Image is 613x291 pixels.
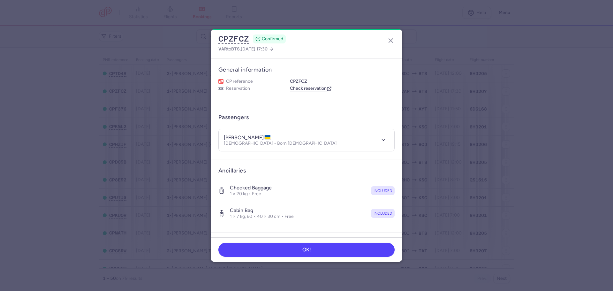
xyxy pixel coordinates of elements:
[226,86,250,91] span: Reservation
[226,79,253,84] span: CP reference
[218,45,268,53] span: to ,
[218,34,249,44] button: CPZFCZ
[374,188,392,194] span: included
[230,191,272,197] p: 1 × 20 kg • Free
[218,167,395,174] h3: Ancillaries
[230,185,272,191] h4: Checked baggage
[224,134,271,141] h4: [PERSON_NAME]
[290,86,332,91] a: Check reservation
[374,210,392,217] span: included
[231,46,240,51] span: BTS
[224,141,337,146] p: [DEMOGRAPHIC_DATA] • Born [DEMOGRAPHIC_DATA]
[218,46,227,51] span: VAR
[218,243,395,257] button: OK!
[262,36,283,42] span: CONFIRMED
[290,79,307,84] button: CPZFCZ
[218,66,395,73] h3: General information
[218,45,274,53] a: VARtoBTS,[DATE] 17:30
[230,207,294,214] h4: Cabin bag
[218,114,249,121] h3: Passengers
[241,46,268,52] span: [DATE] 17:30
[302,247,311,253] span: OK!
[230,214,294,219] p: 1 × 7 kg, 60 × 40 × 30 cm • Free
[218,79,223,84] figure: 1L airline logo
